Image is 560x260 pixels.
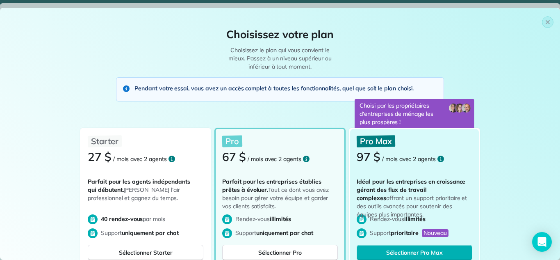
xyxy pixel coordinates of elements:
[391,229,419,237] span: prioritaire
[88,178,190,193] span: Parfait pour les agents indépendants qui débutent.
[101,215,143,223] span: 40 rendez-vous
[448,103,471,113] img: owner-avatars-BtWPanXn.png
[222,150,246,164] span: 67 $
[225,136,239,146] span: Pro
[235,215,338,223] p: Rendez-vous
[357,177,469,210] p: offrant un support prioritaire et des outils avancés pour soutenir des équipes plus importantes.
[370,215,472,223] p: Rendez-vous
[355,100,448,128] p: Choisi par les propriétaires d'entreprises de ménage les plus prospères !
[222,178,321,193] span: Parfait pour les entreprises établies prêtes à évoluer.
[122,229,179,237] span: uniquement par chat
[248,155,301,163] span: / mois avec 2 agents
[119,248,172,257] span: Sélectionner Starter
[225,46,335,71] p: Choisissez le plan qui vous convient le mieux. Passez à un niveau supérieur ou inférieur à tout m...
[404,215,426,223] span: illimités
[113,155,167,163] span: / mois avec 2 agents
[270,215,291,223] span: illimités
[88,177,200,210] p: [PERSON_NAME] l'air professionnel et gagnez du temps.
[360,136,392,146] span: Pro Max
[168,156,175,162] svg: Ouvrir plus d'informations
[91,136,118,146] span: Starter
[222,177,335,210] p: Tout ce dont vous avez besoin pour gérer votre équipe et garder vos clients satisfaits.
[101,215,203,223] p: par mois
[303,156,310,162] svg: Ouvrir plus d'informations
[386,248,443,257] span: Sélectionner Pro Max
[370,229,472,237] p: Support
[226,28,333,41] span: Choisissez votre plan
[357,178,465,202] span: Idéal pour les entreprises en croissance gérant des flux de travail complexes
[235,229,338,237] p: Support
[437,156,444,162] svg: Ouvrir plus d'informations
[134,84,414,92] span: Pendant votre essai, vous avez un accès complet à toutes les fonctionnalités, quel que soit le pl...
[357,150,380,164] span: 97 $
[101,229,203,237] p: Support
[258,248,301,257] span: Sélectionner Pro
[382,155,436,163] span: / mois avec 2 agents
[422,229,448,237] span: Nouveau
[88,150,112,164] span: 27 $
[256,229,313,237] span: uniquement par chat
